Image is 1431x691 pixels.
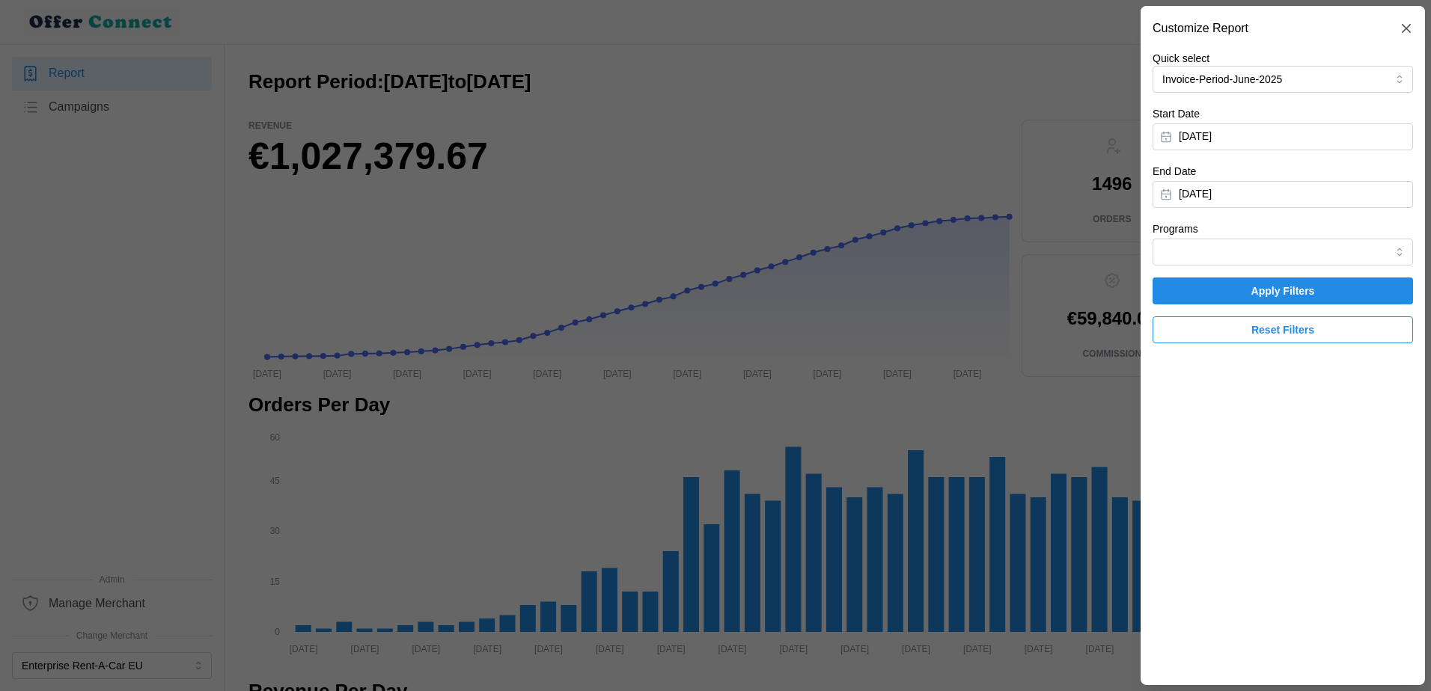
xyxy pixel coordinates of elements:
label: End Date [1153,164,1196,180]
h2: Customize Report [1153,22,1248,34]
span: Apply Filters [1251,278,1315,304]
label: Programs [1153,221,1198,238]
button: Invoice-Period-June-2025 [1153,66,1413,93]
button: [DATE] [1153,123,1413,150]
span: Reset Filters [1251,317,1314,343]
p: Quick select [1153,51,1413,66]
label: Start Date [1153,106,1200,123]
button: Reset Filters [1153,316,1413,343]
button: [DATE] [1153,181,1413,208]
button: Apply Filters [1153,277,1413,304]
